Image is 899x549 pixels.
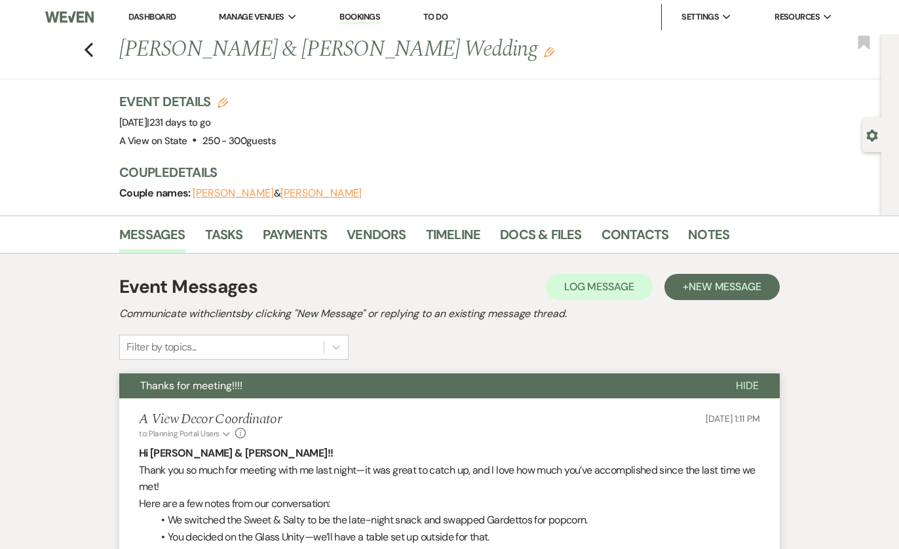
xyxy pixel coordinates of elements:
span: Hide [736,379,759,392]
li: We switched the Sweet & Salty to be the late-night snack and swapped Gardettos for popcorn. [152,512,760,529]
span: | [147,116,210,129]
a: Vendors [347,224,406,253]
h1: [PERSON_NAME] & [PERSON_NAME] Wedding [119,34,706,66]
a: Dashboard [128,11,176,22]
button: Hide [715,373,780,398]
span: [DATE] [119,116,211,129]
span: & [193,187,362,200]
span: 250 - 300 guests [202,134,276,147]
a: Messages [119,224,185,253]
a: Contacts [602,224,669,253]
p: Here are a few notes from our conversation: [139,495,760,512]
span: Resources [775,10,820,24]
img: Weven Logo [45,3,94,31]
button: Open lead details [866,128,878,141]
span: New Message [689,280,761,293]
span: Thanks for meeting!!!! [140,379,242,392]
h3: Couple Details [119,163,853,181]
p: Thank you so much for meeting with me last night—it was great to catch up, and I love how much yo... [139,462,760,495]
a: To Do [423,11,448,22]
span: to: Planning Portal Users [139,428,220,439]
h2: Communicate with clients by clicking "New Message" or replying to an existing message thread. [119,306,780,322]
button: Thanks for meeting!!!! [119,373,715,398]
h1: Event Messages [119,273,258,301]
strong: Hi [PERSON_NAME] & [PERSON_NAME]!! [139,446,333,460]
span: Couple names: [119,186,193,200]
button: [PERSON_NAME] [280,188,362,199]
a: Payments [263,224,328,253]
a: Tasks [205,224,243,253]
button: [PERSON_NAME] [193,188,274,199]
span: Settings [681,10,719,24]
button: Edit [544,46,554,58]
div: Filter by topics... [126,339,197,355]
h5: A View Decor Coordinator [139,411,281,428]
h3: Event Details [119,92,276,111]
span: Manage Venues [219,10,284,24]
span: Log Message [564,280,634,293]
span: 231 days to go [149,116,211,129]
a: Timeline [426,224,481,253]
span: [DATE] 1:11 PM [706,413,760,425]
button: +New Message [664,274,780,300]
a: Bookings [339,11,380,24]
button: to: Planning Portal Users [139,428,232,440]
button: Log Message [546,274,653,300]
span: A View on State [119,134,187,147]
li: You decided on the Glass Unity—we’ll have a table set up outside for that. [152,529,760,546]
a: Docs & Files [500,224,581,253]
a: Notes [688,224,729,253]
